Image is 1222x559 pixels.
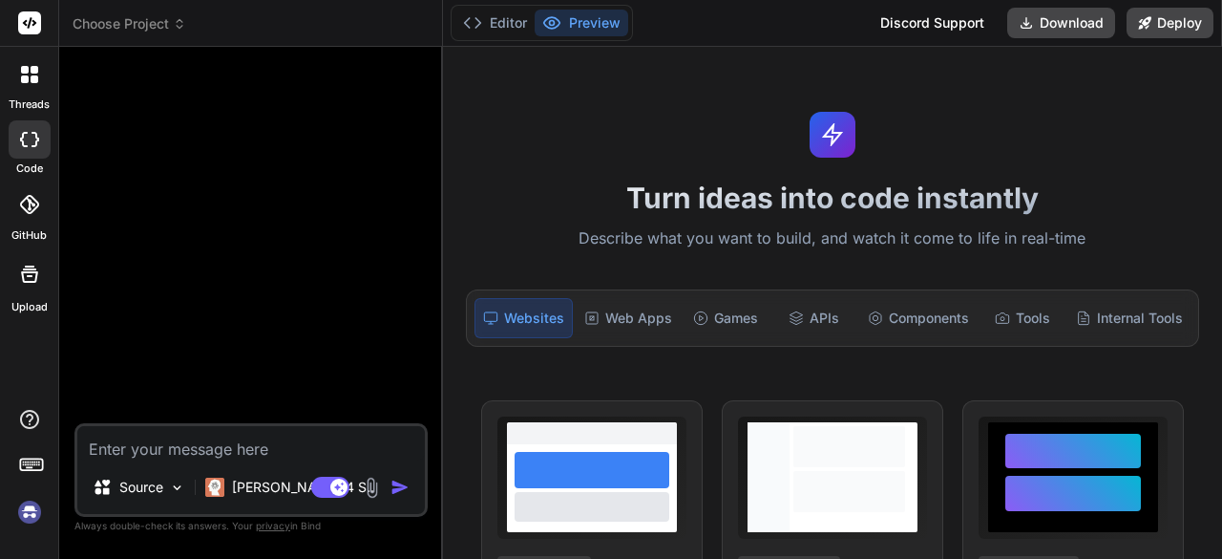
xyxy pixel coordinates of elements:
span: Choose Project [73,14,186,33]
img: Claude 4 Sonnet [205,478,224,497]
img: Pick Models [169,480,185,496]
div: Components [860,298,977,338]
span: privacy [256,520,290,531]
button: Deploy [1127,8,1213,38]
p: Always double-check its answers. Your in Bind [74,517,428,535]
div: Websites [474,298,573,338]
p: Describe what you want to build, and watch it come to life in real-time [454,226,1211,251]
p: Source [119,478,163,497]
div: Tools [980,298,1064,338]
h1: Turn ideas into code instantly [454,181,1211,215]
div: Games [684,298,768,338]
button: Editor [455,10,535,36]
div: Internal Tools [1068,298,1190,338]
img: attachment [361,477,383,499]
div: Web Apps [577,298,680,338]
button: Preview [535,10,628,36]
button: Download [1007,8,1115,38]
div: Discord Support [869,8,996,38]
label: code [16,161,43,177]
div: APIs [771,298,855,338]
p: [PERSON_NAME] 4 S.. [232,478,374,497]
img: icon [390,478,410,497]
img: signin [13,496,46,528]
label: Upload [11,299,48,315]
label: threads [9,97,50,113]
label: GitHub [11,227,47,244]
